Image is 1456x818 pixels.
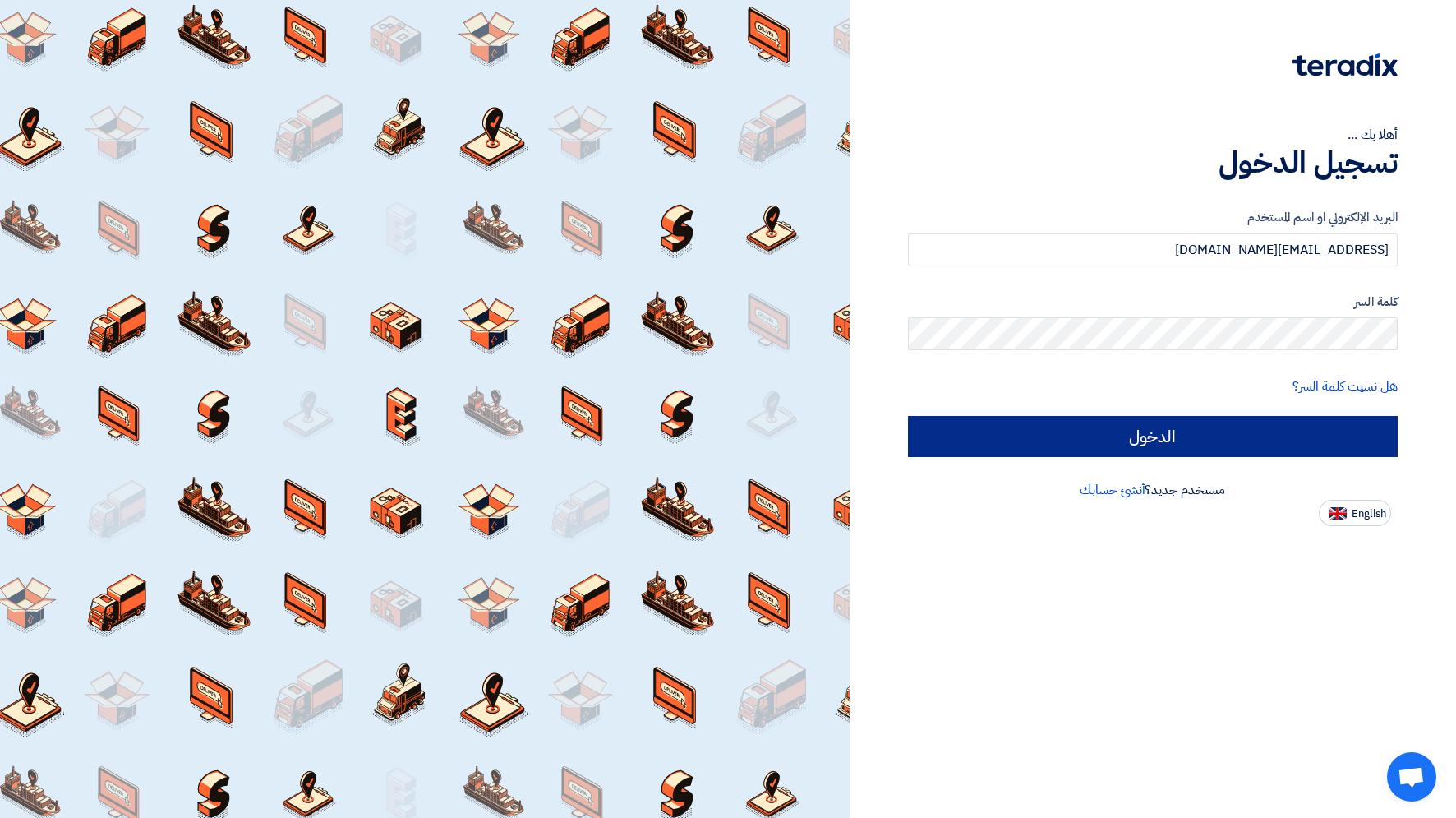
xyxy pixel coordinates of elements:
[1319,500,1391,526] button: English
[1080,480,1145,500] a: أنشئ حسابك
[1329,507,1347,520] img: en-US.png
[908,416,1398,457] input: الدخول
[908,293,1398,312] label: كلمة السر
[1292,377,1398,396] a: هل نسيت كلمة السر؟
[1387,752,1436,802] div: Open chat
[1352,508,1386,520] span: English
[908,233,1398,266] input: أدخل بريد العمل الإلكتروني او اسم المستخدم الخاص بك ...
[908,208,1398,227] label: البريد الإلكتروني او اسم المستخدم
[908,125,1398,145] div: أهلا بك ...
[908,480,1398,500] div: مستخدم جديد؟
[1292,53,1398,76] img: Teradix logo
[908,145,1398,181] h1: تسجيل الدخول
